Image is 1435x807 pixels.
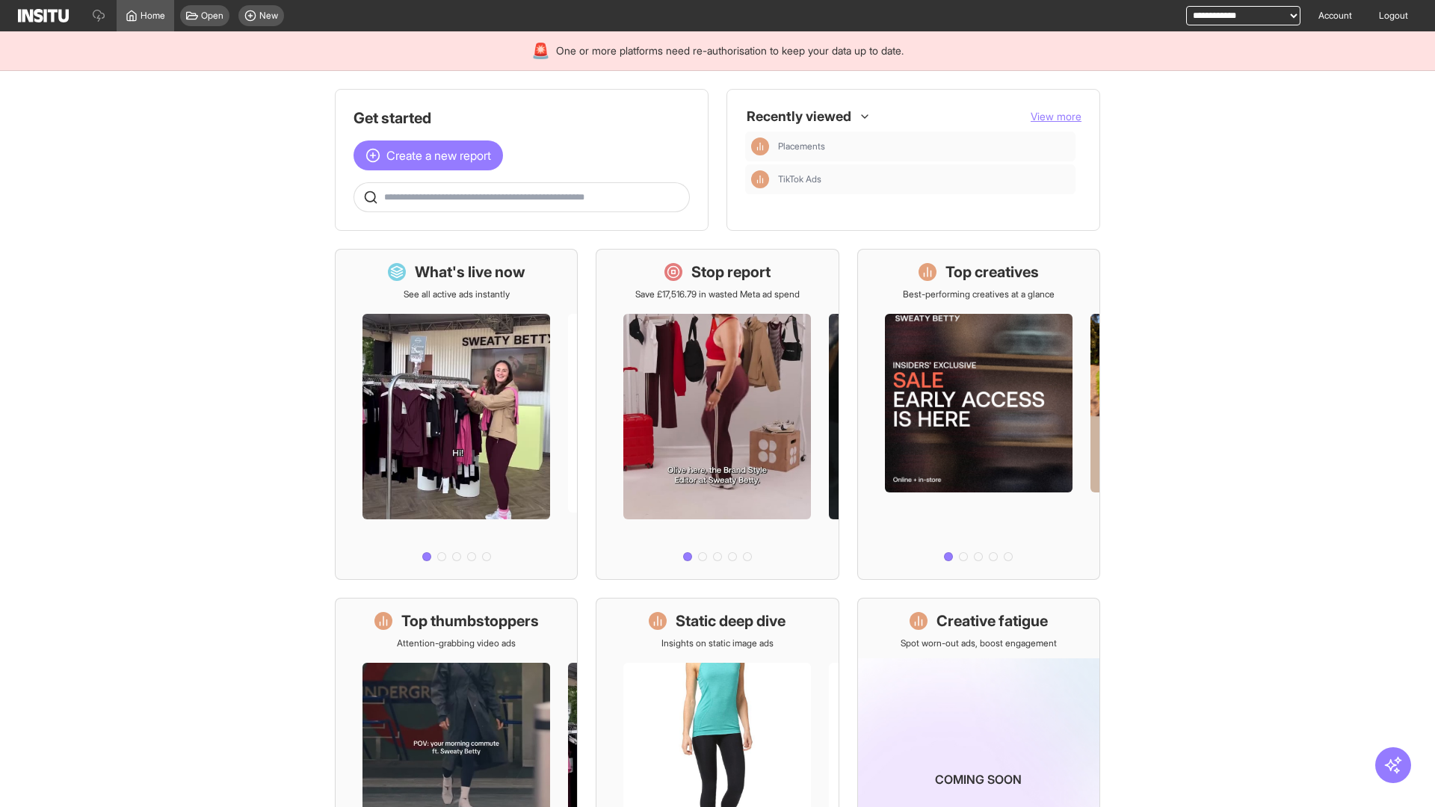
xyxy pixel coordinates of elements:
button: Create a new report [354,140,503,170]
a: What's live nowSee all active ads instantly [335,249,578,580]
div: Insights [751,170,769,188]
span: Placements [778,140,825,152]
a: Top creativesBest-performing creatives at a glance [857,249,1100,580]
h1: What's live now [415,262,525,282]
div: Insights [751,137,769,155]
span: TikTok Ads [778,173,1070,185]
h1: Get started [354,108,690,129]
span: New [259,10,278,22]
h1: Top creatives [945,262,1039,282]
span: Create a new report [386,146,491,164]
p: Best-performing creatives at a glance [903,288,1055,300]
div: 🚨 [531,40,550,61]
p: Save £17,516.79 in wasted Meta ad spend [635,288,800,300]
p: Attention-grabbing video ads [397,637,516,649]
span: TikTok Ads [778,173,821,185]
span: One or more platforms need re-authorisation to keep your data up to date. [556,43,904,58]
h1: Top thumbstoppers [401,610,539,631]
span: Home [141,10,165,22]
span: View more [1031,110,1081,123]
h1: Static deep dive [676,610,786,631]
a: Stop reportSave £17,516.79 in wasted Meta ad spend [596,249,839,580]
p: See all active ads instantly [404,288,510,300]
h1: Stop report [691,262,771,282]
button: View more [1031,109,1081,124]
p: Insights on static image ads [661,637,774,649]
span: Placements [778,140,1070,152]
span: Open [201,10,223,22]
img: Logo [18,9,69,22]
